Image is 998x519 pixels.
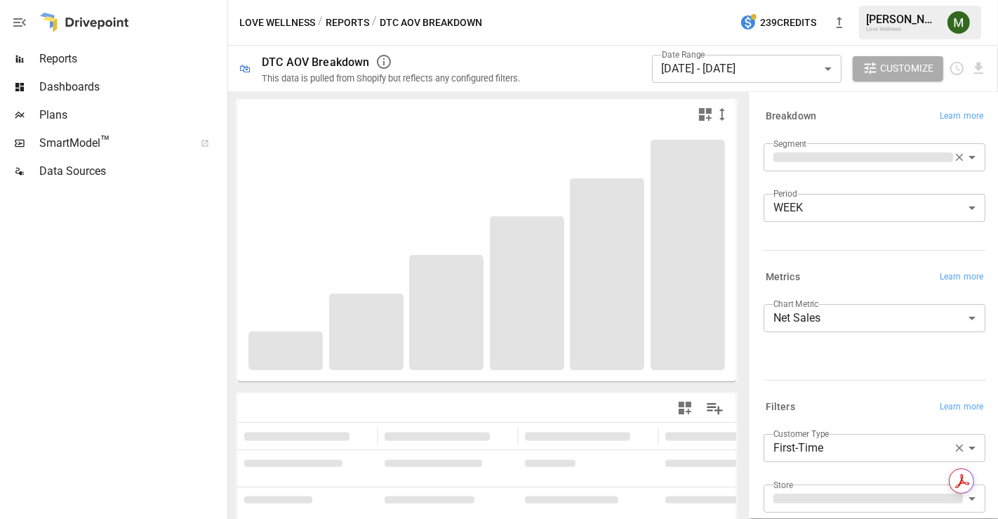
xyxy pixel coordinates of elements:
span: ™ [100,133,110,150]
button: Sort [491,426,511,446]
button: Sort [632,426,651,446]
label: Store [773,479,793,491]
div: [PERSON_NAME] [866,13,939,26]
label: Chart Metric [773,298,819,310]
div: Love Wellness [866,26,939,32]
span: Plans [39,107,225,124]
h6: Metrics [766,270,800,285]
div: Net Sales [764,304,985,332]
button: Sort [351,426,371,446]
button: Manage Columns [699,393,731,424]
div: This data is pulled from Shopify but reflects any configured filters. [262,73,520,84]
button: New version available, click to update! [825,8,853,37]
div: DTC AOV Breakdown [262,55,370,69]
h6: Filters [766,400,795,415]
button: Love Wellness [239,14,315,32]
span: Dashboards [39,79,225,96]
button: Schedule report [949,60,965,77]
button: Customize [853,56,944,81]
div: WEEK [764,194,985,222]
label: Customer Type [773,428,830,440]
span: Customize [880,60,933,77]
span: Learn more [940,400,983,414]
div: 🛍 [239,62,251,75]
button: Meredith Lacasse [939,3,978,42]
div: First-Time [764,434,976,462]
label: Period [773,188,797,199]
span: Data Sources [39,163,225,180]
span: Learn more [940,270,983,284]
button: Download report [971,60,987,77]
button: 239Credits [734,10,822,36]
div: [DATE] - [DATE] [652,55,841,83]
h6: Breakdown [766,109,816,124]
div: / [318,14,323,32]
label: Date Range [662,48,705,60]
img: Meredith Lacasse [947,11,970,34]
button: Reports [326,14,369,32]
div: / [372,14,377,32]
span: Learn more [940,110,983,124]
span: Reports [39,51,225,67]
label: Segment [773,138,806,150]
span: 239 Credits [760,14,816,32]
span: SmartModel [39,135,185,152]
